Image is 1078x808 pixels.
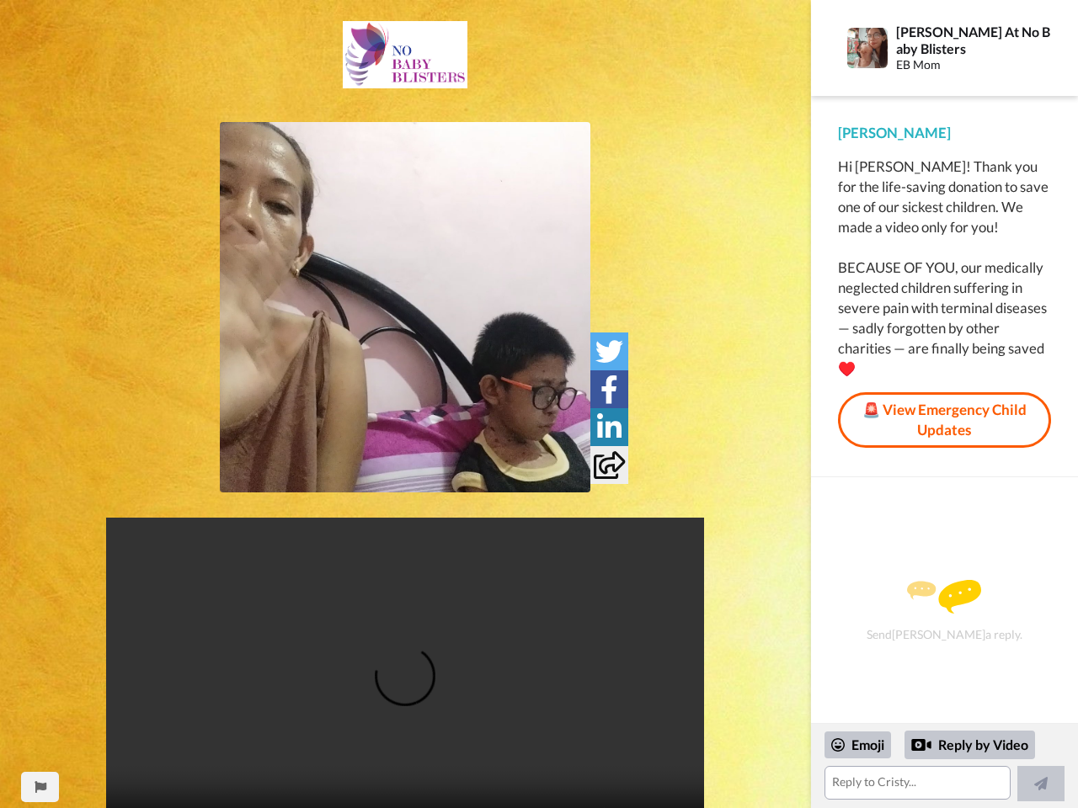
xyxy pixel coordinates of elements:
[838,157,1051,379] div: Hi [PERSON_NAME]! Thank you for the life-saving donation to save one of our sickest children. We ...
[220,122,590,492] img: 4b1612ba-cf47-473d-9af0-6fb58c13b5d0-thumb.jpg
[838,392,1051,449] a: 🚨 View Emergency Child Updates
[911,735,931,755] div: Reply by Video
[907,580,981,614] img: message.svg
[825,731,891,758] div: Emoji
[343,21,467,88] img: fd14fcf7-f984-4e0a-97e1-9ae0771d22e6
[896,58,1050,72] div: EB Mom
[847,28,888,68] img: Profile Image
[838,123,1051,143] div: [PERSON_NAME]
[834,507,1055,715] div: Send [PERSON_NAME] a reply.
[905,731,1035,759] div: Reply by Video
[896,24,1050,56] div: [PERSON_NAME] At No Baby Blisters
